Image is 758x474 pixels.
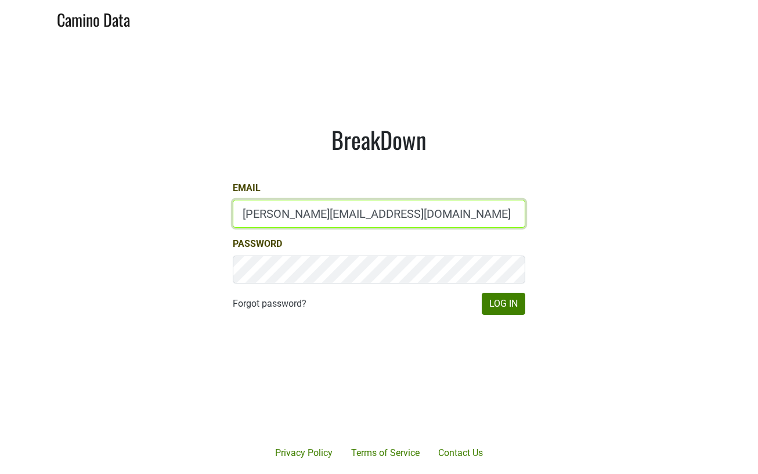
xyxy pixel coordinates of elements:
a: Contact Us [429,441,492,465]
a: Forgot password? [233,297,306,311]
h1: BreakDown [233,125,525,153]
a: Terms of Service [342,441,429,465]
label: Password [233,237,282,251]
a: Camino Data [57,5,130,32]
button: Log In [482,293,525,315]
label: Email [233,181,261,195]
a: Privacy Policy [266,441,342,465]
